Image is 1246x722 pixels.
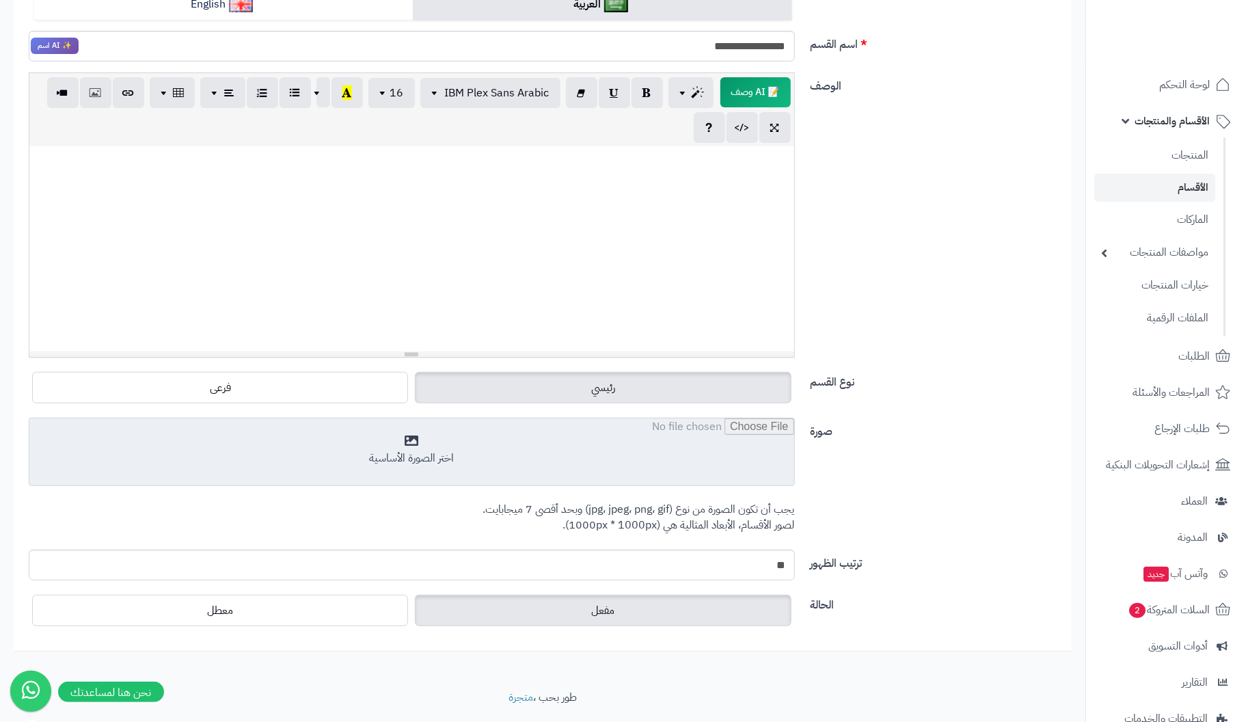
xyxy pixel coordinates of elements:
[805,31,1068,53] label: اسم القسم
[1094,593,1238,626] a: السلات المتروكة2
[1094,238,1215,267] a: مواصفات المنتجات
[1182,673,1208,692] span: التقارير
[1181,492,1208,511] span: العملاء
[720,77,791,107] span: انقر لاستخدام رفيقك الذكي
[1094,205,1215,235] a: الماركات
[1094,630,1238,663] a: أدوات التسويق
[1135,111,1210,131] span: الأقسام والمنتجات
[805,591,1068,613] label: الحالة
[207,602,233,619] span: معطل
[390,85,404,101] span: 16
[29,502,795,533] p: يجب أن تكون الصورة من نوع (jpg، jpeg، png، gif) وبحد أقصى 7 ميجابايت. لصور الأقسام، الأبعاد المثا...
[591,602,614,619] span: مفعل
[31,38,79,54] span: انقر لاستخدام رفيقك الذكي
[805,418,1068,440] label: صورة
[1094,340,1238,373] a: الطلبات
[1178,528,1208,547] span: المدونة
[1094,666,1238,699] a: التقارير
[805,550,1068,572] label: ترتيب الظهور
[1143,567,1169,582] span: جديد
[1128,602,1146,618] span: 2
[1094,449,1238,481] a: إشعارات التحويلات البنكية
[445,85,550,101] span: IBM Plex Sans Arabic
[1178,347,1210,366] span: الطلبات
[1094,521,1238,554] a: المدونة
[1094,304,1215,333] a: الملفات الرقمية
[805,72,1068,94] label: الوصف
[1133,383,1210,402] span: المراجعات والأسئلة
[1094,271,1215,300] a: خيارات المنتجات
[1148,637,1208,656] span: أدوات التسويق
[509,689,533,706] a: متجرة
[1159,75,1210,94] span: لوحة التحكم
[1094,376,1238,409] a: المراجعات والأسئلة
[1128,600,1210,619] span: السلات المتروكة
[1094,141,1215,170] a: المنتجات
[1154,419,1210,438] span: طلبات الإرجاع
[1106,455,1210,474] span: إشعارات التحويلات البنكية
[1153,26,1233,55] img: logo-2.png
[1094,412,1238,445] a: طلبات الإرجاع
[210,379,231,396] span: فرعى
[368,78,415,108] button: 16
[1094,485,1238,518] a: العملاء
[1094,68,1238,101] a: لوحة التحكم
[805,369,1068,390] label: نوع القسم
[1094,557,1238,590] a: وآتس آبجديد
[591,379,615,396] span: رئيسي
[1094,174,1215,202] a: الأقسام
[420,78,560,108] button: IBM Plex Sans Arabic
[1142,564,1208,583] span: وآتس آب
